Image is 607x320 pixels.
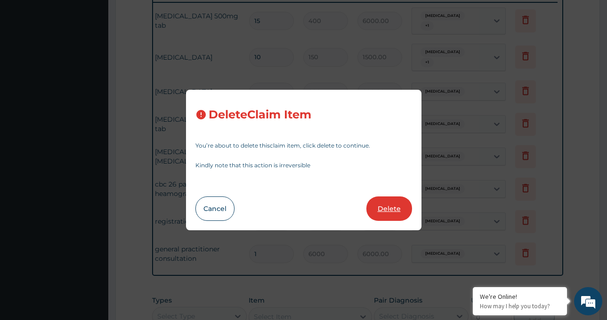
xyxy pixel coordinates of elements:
[195,163,412,168] p: Kindly note that this action is irreversible
[480,302,560,310] p: How may I help you today?
[17,47,38,70] img: d_794563401_company_1708531726252_794563401
[209,109,311,121] h3: Delete Claim Item
[55,99,130,194] span: We're online!
[366,196,412,221] button: Delete
[480,292,560,301] div: We're Online!
[195,143,412,148] p: You’re about to delete this claim item , click delete to continue.
[154,5,177,27] div: Minimize live chat window
[49,53,158,65] div: Chat with us now
[5,217,179,250] textarea: Type your message and hit 'Enter'
[195,196,235,221] button: Cancel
